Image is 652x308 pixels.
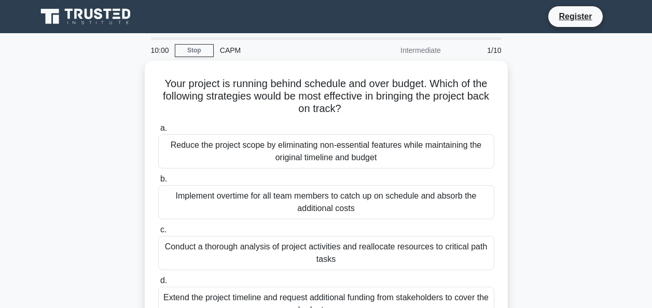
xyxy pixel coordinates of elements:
[145,40,175,61] div: 10:00
[158,236,494,270] div: Conduct a thorough analysis of project activities and reallocate resources to critical path tasks
[160,174,167,183] span: b.
[160,225,167,234] span: c.
[160,123,167,132] span: a.
[214,40,356,61] div: CAPM
[356,40,447,61] div: Intermediate
[158,185,494,219] div: Implement overtime for all team members to catch up on schedule and absorb the additional costs
[447,40,508,61] div: 1/10
[175,44,214,57] a: Stop
[160,276,167,285] span: d.
[158,134,494,169] div: Reduce the project scope by eliminating non-essential features while maintaining the original tim...
[552,10,598,23] a: Register
[157,77,495,116] h5: Your project is running behind schedule and over budget. Which of the following strategies would ...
